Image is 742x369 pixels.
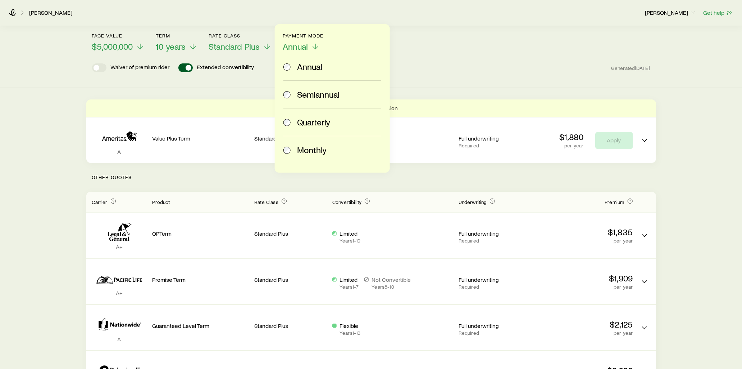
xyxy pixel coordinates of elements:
[86,163,656,192] p: Other Quotes
[340,322,360,329] p: Flexible
[153,230,249,237] p: OPTerm
[92,33,145,39] p: Face value
[605,199,624,205] span: Premium
[92,41,133,52] span: $5,000,000
[340,330,360,336] p: Years 1 - 10
[372,276,411,283] p: Not Convertible
[197,63,254,72] p: Extended convertibility
[537,273,633,283] p: $1,909
[595,132,633,149] button: Apply
[459,330,531,336] p: Required
[459,238,531,244] p: Required
[92,289,147,297] p: A+
[459,135,531,142] p: Full underwriting
[537,238,633,244] p: per year
[111,63,170,72] p: Waiver of premium rider
[86,99,656,163] div: Term quotes
[153,276,249,283] p: Promise Term
[645,9,697,16] p: [PERSON_NAME]
[635,65,650,71] span: [DATE]
[209,33,272,52] button: Rate ClassStandard Plus
[340,284,359,290] p: Years 1 - 7
[459,322,531,329] p: Full underwriting
[340,276,359,283] p: Limited
[92,335,147,343] p: A
[254,230,327,237] p: Standard Plus
[560,132,584,142] p: $1,880
[459,230,531,237] p: Full underwriting
[537,284,633,290] p: per year
[459,276,531,283] p: Full underwriting
[611,65,650,71] span: Generated
[92,148,147,155] p: A
[459,199,487,205] span: Underwriting
[340,238,360,244] p: Years 1 - 10
[537,227,633,237] p: $1,835
[209,41,260,52] span: Standard Plus
[459,143,531,148] p: Required
[645,9,697,17] button: [PERSON_NAME]
[283,33,324,39] p: Payment Mode
[29,9,73,16] a: [PERSON_NAME]
[254,199,278,205] span: Rate Class
[153,135,249,142] p: Value Plus Term
[209,33,272,39] p: Rate Class
[283,33,324,52] button: Payment ModeAnnual
[283,41,308,52] span: Annual
[332,199,361,205] span: Convertibility
[156,33,197,52] button: Term10 years
[92,199,108,205] span: Carrier
[153,322,249,329] p: Guaranteed Level Term
[560,143,584,148] p: per year
[92,243,147,250] p: A+
[537,319,633,329] p: $2,125
[537,330,633,336] p: per year
[254,135,327,142] p: Standard Plus
[703,9,733,17] button: Get help
[92,33,145,52] button: Face value$5,000,000
[156,41,186,52] span: 10 years
[254,322,327,329] p: Standard Plus
[372,284,411,290] p: Years 8 - 10
[153,199,170,205] span: Product
[254,276,327,283] p: Standard Plus
[156,33,197,39] p: Term
[340,230,360,237] p: Limited
[459,284,531,290] p: Required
